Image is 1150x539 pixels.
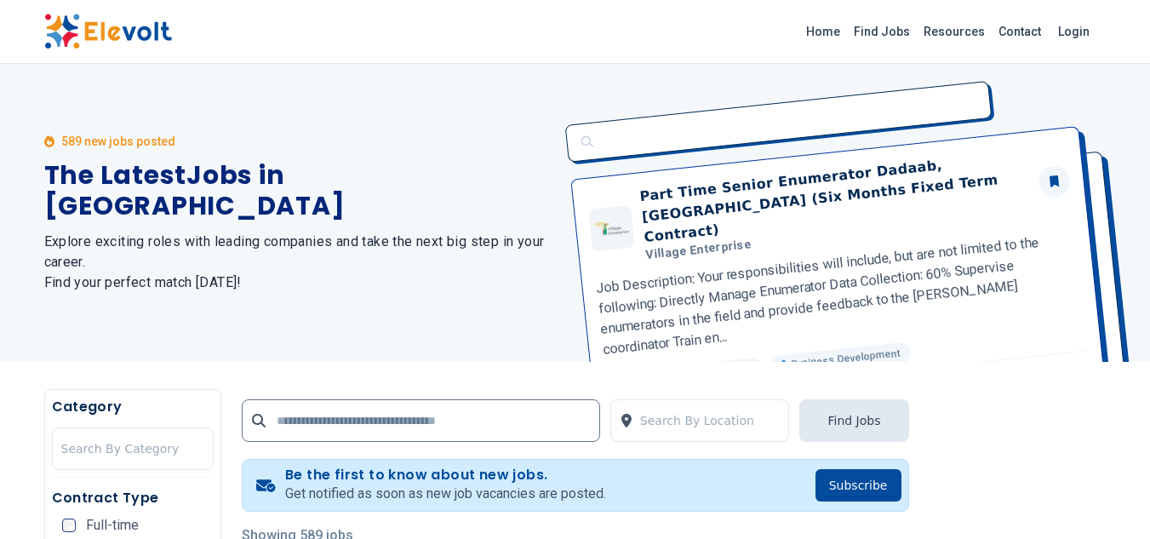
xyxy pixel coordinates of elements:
input: Full-time [62,519,76,532]
a: Contact [992,18,1048,45]
p: 589 new jobs posted [61,133,175,150]
button: Subscribe [815,469,901,502]
h1: The Latest Jobs in [GEOGRAPHIC_DATA] [44,160,555,221]
h4: Be the first to know about new jobs. [285,467,606,484]
button: Find Jobs [799,399,908,442]
a: Resources [917,18,992,45]
a: Login [1048,14,1100,49]
span: Full-time [86,519,139,532]
p: Get notified as soon as new job vacancies are posted. [285,484,606,504]
h2: Explore exciting roles with leading companies and take the next big step in your career. Find you... [44,232,555,293]
a: Home [799,18,847,45]
h5: Contract Type [52,488,214,508]
h5: Category [52,397,214,417]
img: Elevolt [44,14,172,49]
a: Find Jobs [847,18,917,45]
